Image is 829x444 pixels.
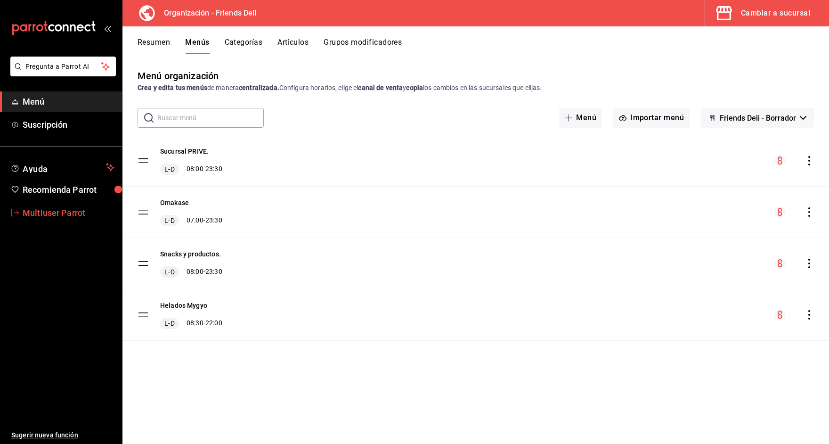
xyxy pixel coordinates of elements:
[239,84,279,91] strong: centralizada.
[156,8,257,19] h3: Organización - Friends Deli
[701,108,814,128] button: Friends Deli - Borrador
[163,319,176,328] span: L-D
[805,207,814,217] button: actions
[138,69,219,83] div: Menú organización
[138,84,207,91] strong: Crea y edita tus menús
[160,215,222,226] div: 07:00 - 23:30
[7,68,116,78] a: Pregunta a Parrot AI
[11,430,114,440] span: Sugerir nueva función
[160,318,222,329] div: 08:30 - 22:00
[225,38,263,54] button: Categorías
[138,309,149,321] button: drag
[613,108,690,128] button: Importar menú
[185,38,209,54] button: Menús
[277,38,309,54] button: Artículos
[160,249,221,259] button: Snacks y productos.
[23,118,114,131] span: Suscripción
[559,108,602,128] button: Menú
[741,7,810,20] div: Cambiar a sucursal
[122,135,829,341] table: menu-maker-table
[138,155,149,166] button: drag
[160,198,189,207] button: Omakase
[23,162,102,173] span: Ayuda
[324,38,402,54] button: Grupos modificadores
[358,84,403,91] strong: canal de venta
[23,183,114,196] span: Recomienda Parrot
[138,38,829,54] div: navigation tabs
[157,108,264,127] input: Buscar menú
[163,164,176,174] span: L-D
[163,216,176,225] span: L-D
[138,83,814,93] div: de manera Configura horarios, elige el y los cambios en las sucursales que elijas.
[138,38,170,54] button: Resumen
[805,310,814,320] button: actions
[25,62,101,72] span: Pregunta a Parrot AI
[805,259,814,268] button: actions
[406,84,423,91] strong: copia
[805,156,814,165] button: actions
[160,147,209,156] button: Sucursal PRIVE.
[10,57,116,76] button: Pregunta a Parrot AI
[23,206,114,219] span: Multiuser Parrot
[104,25,111,32] button: open_drawer_menu
[160,266,222,278] div: 08:00 - 23:30
[138,258,149,269] button: drag
[720,114,796,123] span: Friends Deli - Borrador
[23,95,114,108] span: Menú
[160,301,207,310] button: Helados Mygyo
[163,267,176,277] span: L-D
[138,206,149,218] button: drag
[160,164,222,175] div: 08:00 - 23:30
